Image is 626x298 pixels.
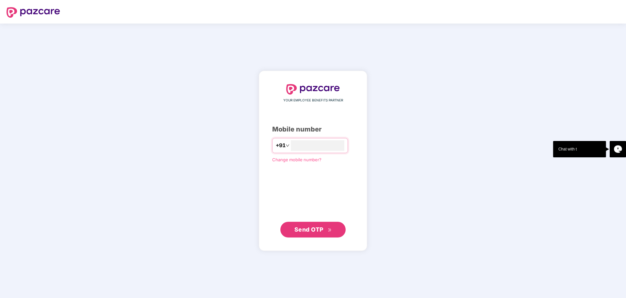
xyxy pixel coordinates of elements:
span: Send OTP [294,226,323,233]
img: logo [7,7,60,18]
span: YOUR EMPLOYEE BENEFITS PARTNER [283,98,343,103]
span: down [286,144,290,148]
span: +91 [276,141,286,149]
div: Mobile number [272,124,354,134]
img: logo [286,84,340,95]
a: Change mobile number? [272,157,321,162]
button: Send OTPdouble-right [280,222,346,237]
span: double-right [328,228,332,232]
